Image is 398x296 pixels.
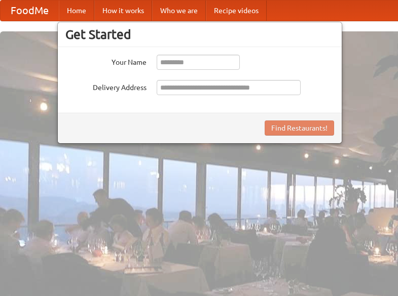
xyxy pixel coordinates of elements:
[94,1,152,21] a: How it works
[65,80,147,93] label: Delivery Address
[265,120,334,136] button: Find Restaurants!
[1,1,59,21] a: FoodMe
[65,27,334,42] h3: Get Started
[152,1,206,21] a: Who we are
[65,55,147,67] label: Your Name
[59,1,94,21] a: Home
[206,1,267,21] a: Recipe videos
